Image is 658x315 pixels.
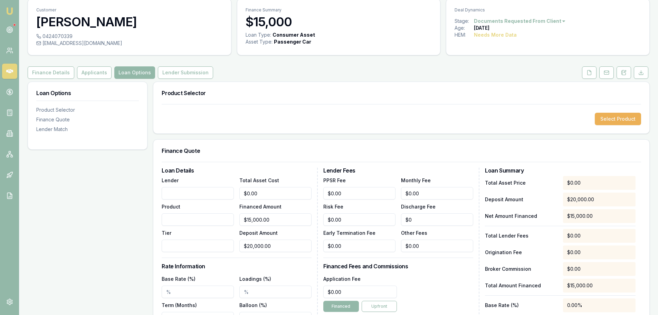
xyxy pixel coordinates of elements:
[162,286,234,298] input: %
[323,168,473,173] h3: Lender Fees
[323,177,346,183] label: PPSR Fee
[485,266,557,272] p: Broker Commission
[323,213,395,226] input: $
[485,196,557,203] p: Deposit Amount
[563,229,636,243] div: $0.00
[239,204,282,210] label: Financed Amount
[156,66,214,79] a: Lender Submission
[28,66,76,79] a: Finance Details
[239,276,271,282] label: Loadings (%)
[485,213,557,220] p: Net Amount Financed
[362,301,397,312] button: Upfront
[36,40,223,47] div: [EMAIL_ADDRESS][DOMAIN_NAME]
[6,7,14,15] img: emu-icon-u.png
[563,298,636,312] div: 0.00%
[474,25,489,31] div: [DATE]
[485,302,557,309] p: Base Rate (%)
[485,179,557,186] p: Total Asset Price
[455,25,474,31] div: Age:
[401,240,473,252] input: $
[239,230,278,236] label: Deposit Amount
[36,106,139,113] div: Product Selector
[323,187,395,200] input: $
[158,66,213,79] button: Lender Submission
[563,262,636,276] div: $0.00
[401,213,473,226] input: $
[239,187,312,200] input: $
[36,7,223,13] p: Customer
[246,15,432,29] h3: $15,000
[162,276,196,282] label: Base Rate (%)
[36,126,139,133] div: Lender Match
[28,66,74,79] button: Finance Details
[474,31,517,38] div: Needs More Data
[36,90,139,96] h3: Loan Options
[401,177,431,183] label: Monthly Fee
[77,66,112,79] button: Applicants
[563,209,636,223] div: $15,000.00
[239,177,279,183] label: Total Asset Cost
[401,204,436,210] label: Discharge Fee
[114,66,155,79] button: Loan Options
[239,213,312,226] input: $
[76,66,113,79] a: Applicants
[485,232,557,239] p: Total Lender Fees
[323,301,359,312] button: Financed
[162,177,179,183] label: Lender
[273,31,315,38] div: Consumer Asset
[563,193,636,206] div: $20,000.00
[246,31,271,38] div: Loan Type:
[455,31,474,38] div: HEM:
[455,7,641,13] p: Deal Dynamics
[485,168,636,173] h3: Loan Summary
[239,302,267,308] label: Balloon (%)
[323,204,343,210] label: Risk Fee
[36,116,139,123] div: Finance Quote
[474,18,566,25] button: Documents Requested From Client
[401,230,427,236] label: Other Fees
[274,38,311,45] div: Passenger Car
[401,187,473,200] input: $
[563,245,636,259] div: $0.00
[162,90,641,96] h3: Product Selector
[595,113,641,125] button: Select Product
[246,7,432,13] p: Finance Summary
[113,66,156,79] a: Loan Options
[162,168,312,173] h3: Loan Details
[162,148,641,154] h3: Finance Quote
[323,240,395,252] input: $
[563,176,636,190] div: $0.00
[485,282,557,289] p: Total Amount Financed
[162,230,171,236] label: Tier
[485,249,557,256] p: Origination Fee
[36,33,223,40] div: 0424070339
[162,302,197,308] label: Term (Months)
[162,263,312,269] h3: Rate Information
[323,230,375,236] label: Early Termination Fee
[323,286,397,298] input: $
[323,263,473,269] h3: Financed Fees and Commissions
[36,15,223,29] h3: [PERSON_NAME]
[239,286,312,298] input: %
[563,279,636,293] div: $15,000.00
[455,18,474,25] div: Stage:
[246,38,273,45] div: Asset Type :
[323,276,361,282] label: Application Fee
[239,240,312,252] input: $
[162,204,180,210] label: Product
